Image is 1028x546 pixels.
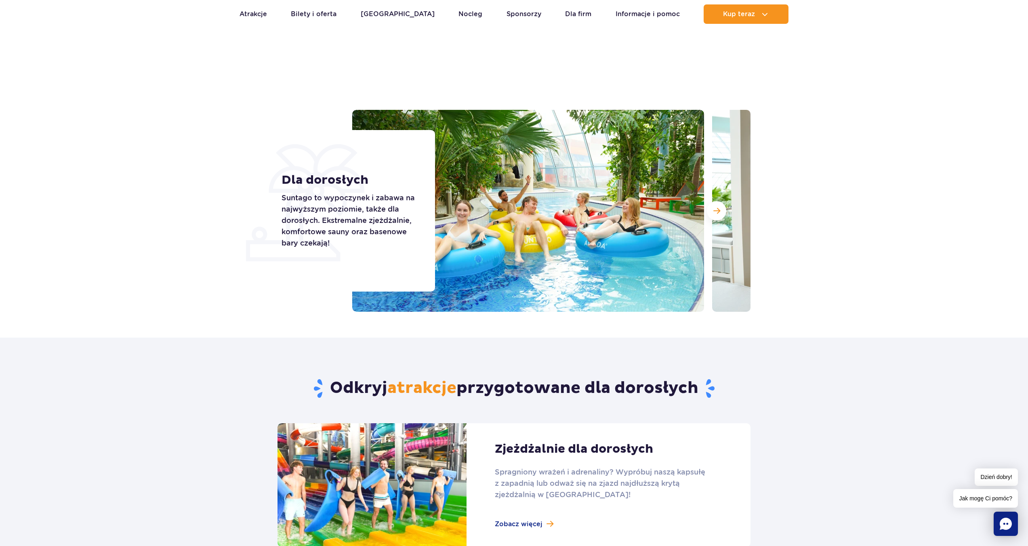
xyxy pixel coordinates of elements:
a: Nocleg [458,4,482,24]
h1: Dla dorosłych [282,173,417,187]
a: Informacje i pomoc [616,4,680,24]
span: atrakcje [387,378,456,398]
div: Chat [994,512,1018,536]
span: Dzień dobry! [975,468,1018,486]
a: [GEOGRAPHIC_DATA] [361,4,435,24]
button: Kup teraz [704,4,788,24]
span: Jak mogę Ci pomóc? [953,489,1018,508]
p: Suntago to wypoczynek i zabawa na najwyższym poziomie, także dla dorosłych. Ekstremalne zjeżdżaln... [282,192,417,249]
a: Bilety i oferta [291,4,336,24]
button: Następny slajd [707,201,726,220]
h2: Odkryj przygotowane dla dorosłych [277,378,751,399]
img: Grupa przyjaciół relaksująca się na dmuchanych kołach na leniwej rzece, otoczona tropikalnymi roś... [352,110,704,312]
span: Kup teraz [723,10,755,18]
a: Dla firm [565,4,591,24]
a: Atrakcje [240,4,267,24]
a: Sponsorzy [507,4,541,24]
